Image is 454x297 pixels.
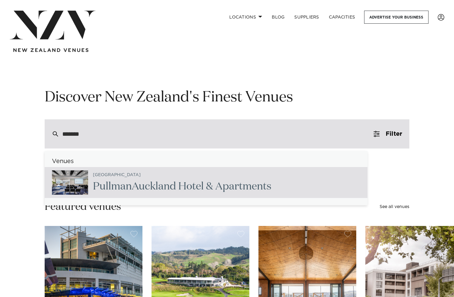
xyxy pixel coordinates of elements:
[10,11,96,39] img: nzv-logo.png
[93,173,141,177] small: [GEOGRAPHIC_DATA]
[364,11,428,24] a: Advertise your business
[45,158,367,165] h6: Venues
[93,180,271,193] h2: Auckland Hotel & Apartments
[224,11,267,24] a: Locations
[366,119,409,148] button: Filter
[45,200,121,214] h2: Featured venues
[45,88,409,107] h1: Discover New Zealand's Finest Venues
[380,205,409,209] a: See all venues
[267,11,289,24] a: BLOG
[324,11,360,24] a: Capacities
[289,11,324,24] a: SUPPLIERS
[52,170,88,195] img: 2bjSwPrQs3XWsxIoFMPNxhxEN3JdD815DaFvCIxJ.jpg
[13,48,88,52] img: new-zealand-venues-text.png
[93,181,132,192] span: Pullman
[386,131,402,137] span: Filter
